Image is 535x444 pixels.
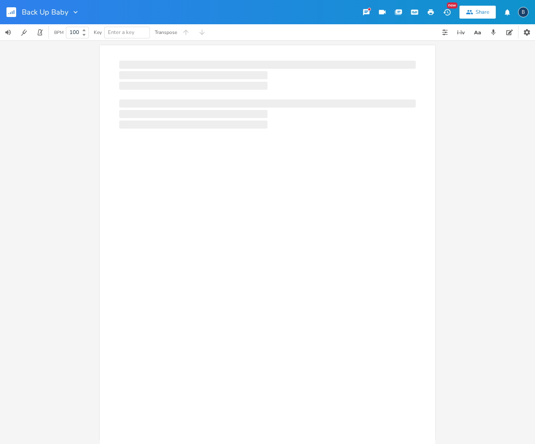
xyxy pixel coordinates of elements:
[94,30,102,35] div: Key
[439,5,455,19] button: New
[518,7,529,17] div: boywells
[518,3,529,21] button: B
[476,8,489,16] div: Share
[54,30,63,35] div: BPM
[447,2,457,8] div: New
[22,8,68,16] span: Back Up Baby
[108,29,135,36] span: Enter a key
[459,6,496,19] button: Share
[155,30,177,35] div: Transpose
